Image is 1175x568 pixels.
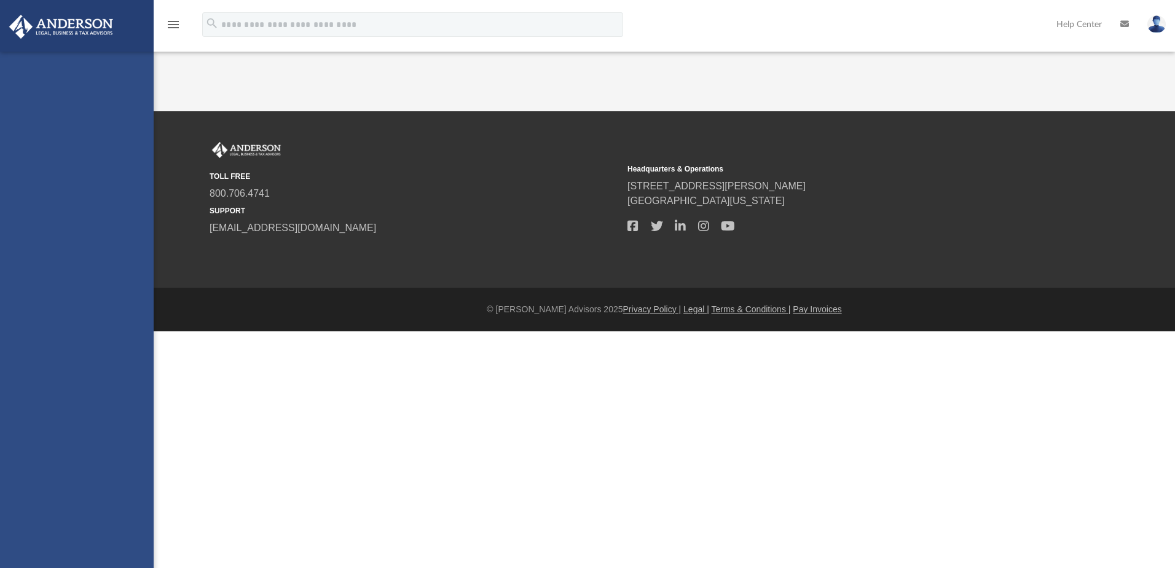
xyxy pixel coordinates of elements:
small: SUPPORT [210,205,619,216]
a: [STREET_ADDRESS][PERSON_NAME] [627,181,806,191]
a: [EMAIL_ADDRESS][DOMAIN_NAME] [210,223,376,233]
img: Anderson Advisors Platinum Portal [6,15,117,39]
img: Anderson Advisors Platinum Portal [210,142,283,158]
small: TOLL FREE [210,171,619,182]
a: Legal | [683,304,709,314]
a: Terms & Conditions | [712,304,791,314]
img: User Pic [1147,15,1166,33]
i: menu [166,17,181,32]
div: © [PERSON_NAME] Advisors 2025 [154,303,1175,316]
a: Privacy Policy | [623,304,682,314]
i: search [205,17,219,30]
a: Pay Invoices [793,304,841,314]
a: [GEOGRAPHIC_DATA][US_STATE] [627,195,785,206]
a: 800.706.4741 [210,188,270,199]
a: menu [166,23,181,32]
small: Headquarters & Operations [627,164,1037,175]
